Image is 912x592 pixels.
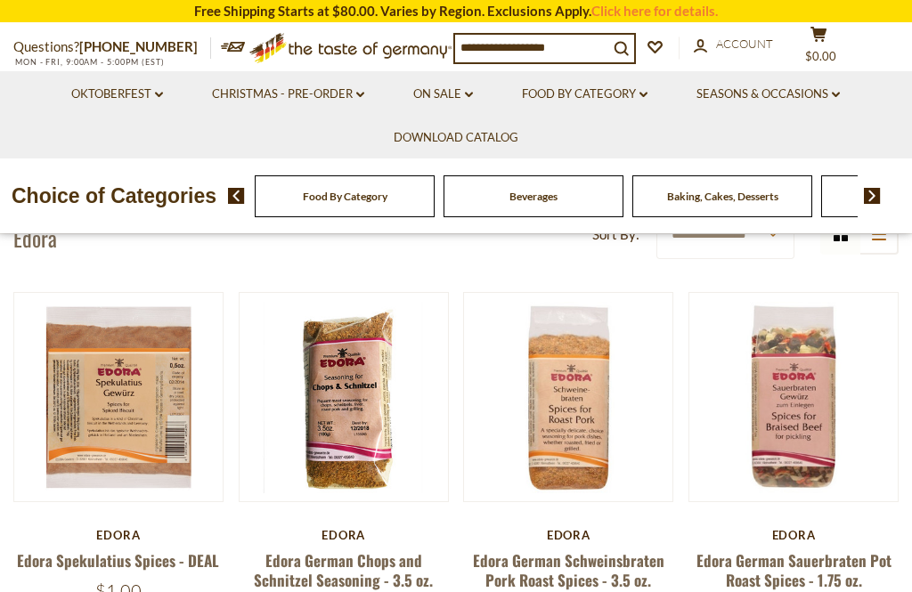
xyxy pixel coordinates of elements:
[689,293,898,501] img: Edora German Sauerbraten Pot Roast Spices
[805,49,836,63] span: $0.00
[254,549,433,590] a: Edora German Chops and Schnitzel Seasoning - 3.5 oz.
[522,85,647,104] a: Food By Category
[17,549,219,572] a: Edora Spekulatius Spices - DEAL
[509,190,558,203] a: Beverages
[14,293,223,501] img: Edora Spekulatius Spices
[696,549,892,590] a: Edora German Sauerbraten Pot Roast Spices - 1.75 oz.
[71,85,163,104] a: Oktoberfest
[667,190,778,203] a: Baking, Cakes, Desserts
[463,528,673,542] div: Edora
[13,36,211,59] p: Questions?
[212,85,364,104] a: Christmas - PRE-ORDER
[473,549,664,590] a: Edora German Schweinsbraten Pork Roast Spices - 3.5 oz.
[13,224,57,251] h1: Edora
[591,3,718,19] a: Click here for details.
[13,528,224,542] div: Edora
[792,26,845,70] button: $0.00
[694,35,773,54] a: Account
[716,36,773,51] span: Account
[696,85,840,104] a: Seasons & Occasions
[394,128,518,148] a: Download Catalog
[864,188,881,204] img: next arrow
[239,528,449,542] div: Edora
[464,293,672,501] img: Edora German Schweinsbraten Pork Roast Spices
[688,528,899,542] div: Edora
[303,190,387,203] a: Food By Category
[592,223,639,246] label: Sort By:
[240,293,448,501] img: Edora German Chops and Schnitzel Seasoning
[79,38,198,54] a: [PHONE_NUMBER]
[13,57,165,67] span: MON - FRI, 9:00AM - 5:00PM (EST)
[413,85,473,104] a: On Sale
[228,188,245,204] img: previous arrow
